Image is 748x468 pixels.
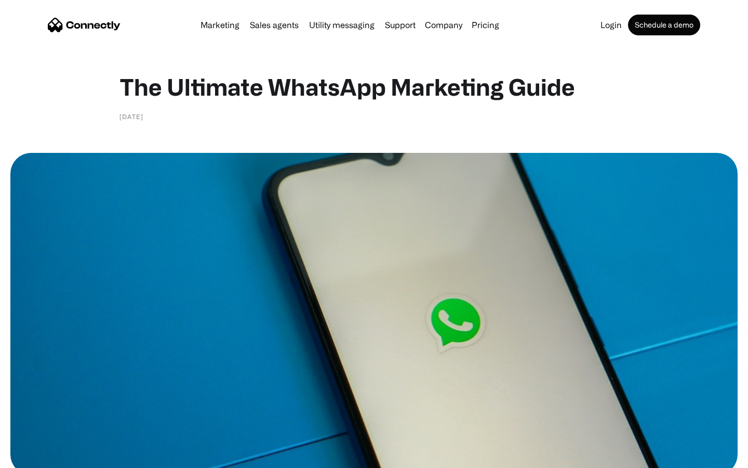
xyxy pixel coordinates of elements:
[10,450,62,464] aside: Language selected: English
[628,15,700,35] a: Schedule a demo
[596,21,626,29] a: Login
[119,111,143,122] div: [DATE]
[246,21,303,29] a: Sales agents
[119,73,629,101] h1: The Ultimate WhatsApp Marketing Guide
[468,21,503,29] a: Pricing
[196,21,244,29] a: Marketing
[21,450,62,464] ul: Language list
[305,21,379,29] a: Utility messaging
[425,18,462,32] div: Company
[381,21,420,29] a: Support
